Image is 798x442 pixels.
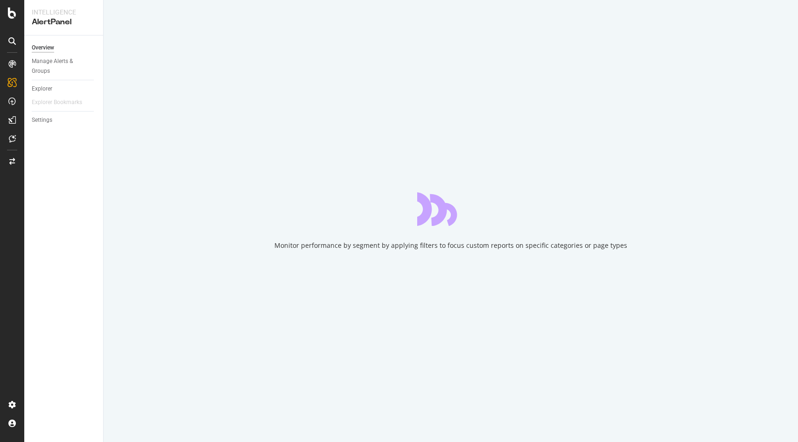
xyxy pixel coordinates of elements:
[32,98,82,107] div: Explorer Bookmarks
[32,17,96,28] div: AlertPanel
[32,56,88,76] div: Manage Alerts & Groups
[417,192,484,226] div: animation
[274,241,627,250] div: Monitor performance by segment by applying filters to focus custom reports on specific categories...
[32,56,97,76] a: Manage Alerts & Groups
[32,115,97,125] a: Settings
[32,43,54,53] div: Overview
[32,115,52,125] div: Settings
[32,84,97,94] a: Explorer
[32,43,97,53] a: Overview
[32,84,52,94] div: Explorer
[32,98,91,107] a: Explorer Bookmarks
[32,7,96,17] div: Intelligence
